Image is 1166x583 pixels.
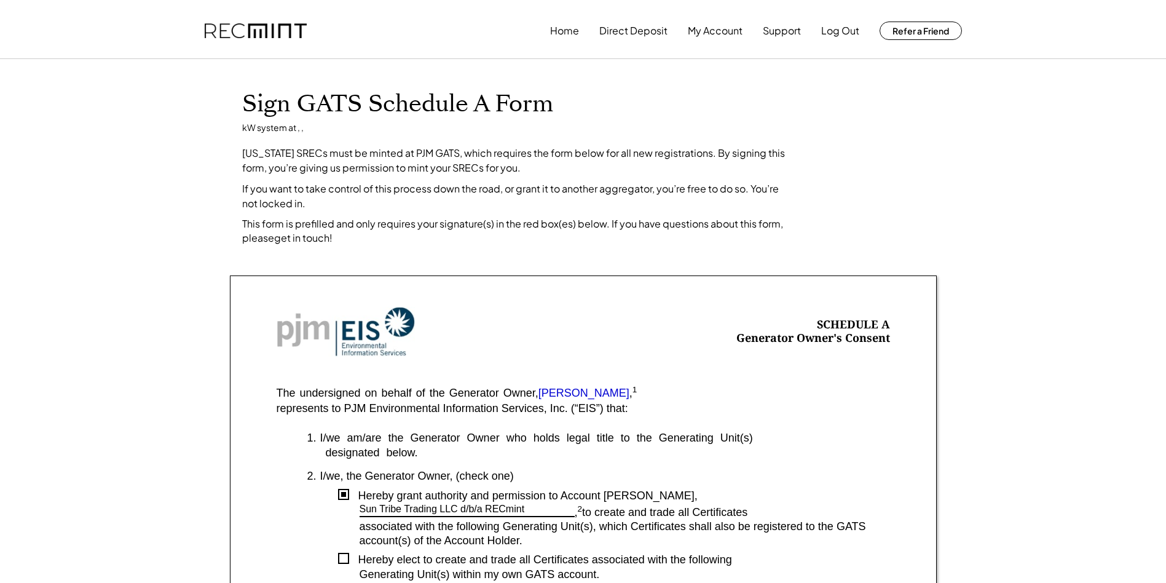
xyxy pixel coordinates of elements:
[880,22,962,40] button: Refer a Friend
[599,18,668,43] button: Direct Deposit
[242,217,795,245] div: This form is prefilled and only requires your signature(s) in the red box(es) below. If you have ...
[821,18,859,43] button: Log Out
[763,18,801,43] button: Support
[360,568,890,582] div: Generating Unit(s) within my own GATS account.
[538,387,629,399] font: [PERSON_NAME]
[242,122,304,134] div: kW system at , ,
[360,503,525,516] div: Sun Tribe Trading LLC d/b/a RECmint
[242,181,795,211] div: If you want to take control of this process down the road, or grant it to another aggregator, you...
[349,553,890,567] div: Hereby elect to create and trade all Certificates associated with the following
[575,506,583,520] div: ,
[307,469,317,483] div: 2.
[320,469,890,483] div: I/we, the Generator Owner, (check one)
[320,431,890,445] div: I/we am/are the Generator Owner who holds legal title to the Generating Unit(s)
[277,307,415,357] img: Screenshot%202023-10-20%20at%209.53.17%20AM.png
[349,489,890,503] div: Hereby grant authority and permission to Account [PERSON_NAME],
[242,90,924,119] h1: Sign GATS Schedule A Form
[277,387,637,400] div: The undersigned on behalf of the Generator Owner, ,
[205,23,307,39] img: recmint-logotype%403x.png
[578,504,583,514] sup: 2
[736,318,890,346] div: SCHEDULE A Generator Owner's Consent
[274,231,329,244] a: get in touch
[242,146,795,175] div: [US_STATE] SRECs must be minted at PJM GATS, which requires the form below for all new registrati...
[582,506,889,520] div: to create and trade all Certificates
[632,385,637,394] sup: 1
[550,18,579,43] button: Home
[360,520,890,549] div: associated with the following Generating Unit(s), which Certificates shall also be registered to ...
[307,446,890,460] div: designated below.
[688,18,743,43] button: My Account
[307,431,317,445] div: 1.
[277,402,628,416] div: represents to PJM Environmental Information Services, Inc. (“EIS”) that:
